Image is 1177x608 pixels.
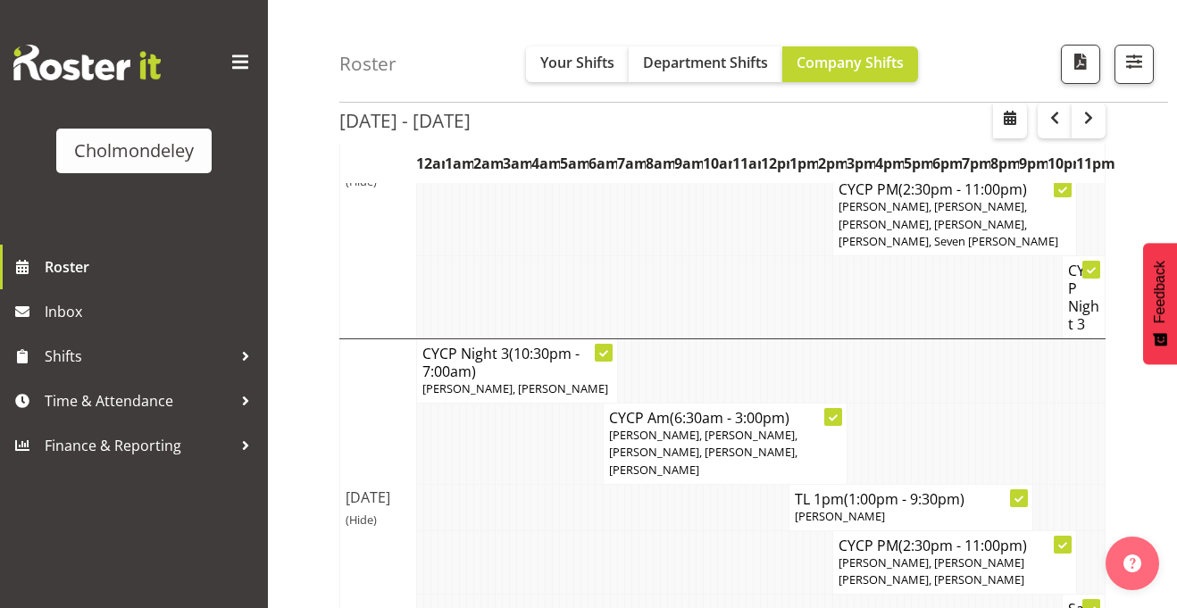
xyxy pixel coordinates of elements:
[1114,45,1154,84] button: Filter Shifts
[839,180,1071,198] h4: CYCP PM
[503,143,531,184] th: 3am
[45,254,259,280] span: Roster
[45,432,232,459] span: Finance & Reporting
[703,143,731,184] th: 10am
[588,143,617,184] th: 6am
[526,46,629,82] button: Your Shifts
[609,427,797,477] span: [PERSON_NAME], [PERSON_NAME], [PERSON_NAME], [PERSON_NAME], [PERSON_NAME]
[761,143,789,184] th: 12pm
[904,143,932,184] th: 5pm
[540,53,614,72] span: Your Shifts
[13,45,161,80] img: Rosterit website logo
[1152,261,1168,323] span: Feedback
[1068,262,1100,333] h4: CYCP Night 3
[795,490,1027,508] h4: TL 1pm
[422,345,612,380] h4: CYCP Night 3
[643,53,768,72] span: Department Shifts
[875,143,904,184] th: 4pm
[422,344,580,381] span: (10:30pm - 7:00am)
[422,380,608,396] span: [PERSON_NAME], [PERSON_NAME]
[732,143,761,184] th: 11am
[45,343,232,370] span: Shifts
[473,143,502,184] th: 2am
[45,298,259,325] span: Inbox
[898,536,1027,555] span: (2:30pm - 11:00pm)
[45,387,232,414] span: Time & Attendance
[617,143,646,184] th: 7am
[560,143,588,184] th: 5am
[1143,243,1177,364] button: Feedback - Show survey
[839,198,1058,248] span: [PERSON_NAME], [PERSON_NAME], [PERSON_NAME], [PERSON_NAME], [PERSON_NAME], Seven [PERSON_NAME]
[993,103,1027,138] button: Select a specific date within the roster.
[646,143,674,184] th: 8am
[346,173,377,189] span: (Hide)
[789,143,818,184] th: 1pm
[1048,143,1076,184] th: 10pm
[346,512,377,528] span: (Hide)
[629,46,782,82] button: Department Shifts
[1076,143,1105,184] th: 11pm
[74,137,194,164] div: Cholmondeley
[795,508,885,524] span: [PERSON_NAME]
[670,408,789,428] span: (6:30am - 3:00pm)
[1019,143,1048,184] th: 9pm
[782,46,918,82] button: Company Shifts
[818,143,847,184] th: 2pm
[839,537,1071,554] h4: CYCP PM
[1061,45,1100,84] button: Download a PDF of the roster according to the set date range.
[932,143,961,184] th: 6pm
[531,143,560,184] th: 4am
[1123,554,1141,572] img: help-xxl-2.png
[844,489,964,509] span: (1:00pm - 9:30pm)
[990,143,1019,184] th: 8pm
[339,54,397,74] h4: Roster
[609,409,841,427] h4: CYCP Am
[416,143,445,184] th: 12am
[339,109,471,132] h2: [DATE] - [DATE]
[962,143,990,184] th: 7pm
[839,554,1024,587] span: [PERSON_NAME], [PERSON_NAME] [PERSON_NAME], [PERSON_NAME]
[898,179,1027,199] span: (2:30pm - 11:00pm)
[445,143,473,184] th: 1am
[674,143,703,184] th: 9am
[797,53,904,72] span: Company Shifts
[847,143,875,184] th: 3pm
